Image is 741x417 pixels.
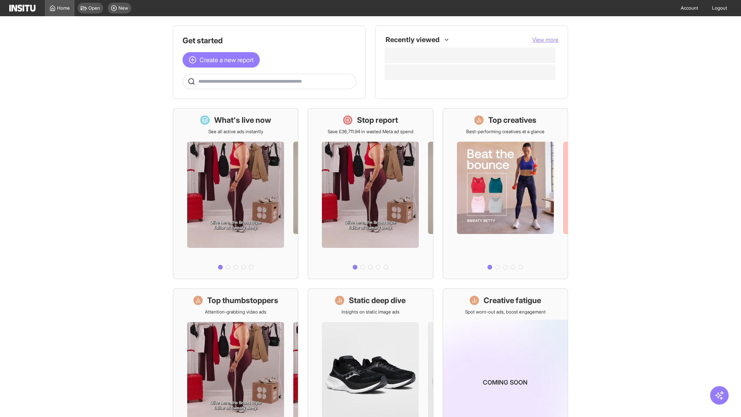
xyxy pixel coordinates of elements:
button: View more [532,36,558,44]
h1: Get started [183,35,356,46]
p: See all active ads instantly [208,129,263,135]
a: Top creativesBest-performing creatives at a glance [443,108,568,279]
a: Stop reportSave £36,711.94 in wasted Meta ad spend [308,108,433,279]
p: Insights on static image ads [342,309,399,315]
h1: Top thumbstoppers [207,295,278,306]
p: Best-performing creatives at a glance [466,129,545,135]
a: What's live nowSee all active ads instantly [173,108,298,279]
span: View more [532,36,558,43]
h1: Static deep dive [349,295,406,306]
p: Save £36,711.94 in wasted Meta ad spend [328,129,413,135]
h1: Stop report [357,115,398,125]
h1: Top creatives [488,115,536,125]
p: Attention-grabbing video ads [205,309,266,315]
button: Create a new report [183,52,260,68]
h1: What's live now [214,115,271,125]
span: Home [57,5,70,11]
span: Create a new report [200,55,254,64]
img: Logo [9,5,36,12]
span: New [118,5,128,11]
span: Open [88,5,100,11]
